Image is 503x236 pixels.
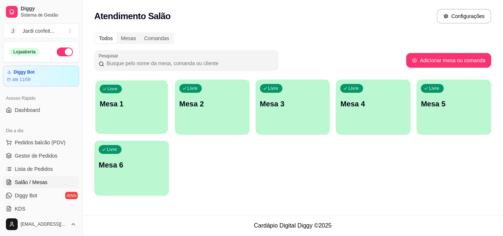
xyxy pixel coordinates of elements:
[100,99,163,109] p: Mesa 1
[179,99,245,109] p: Mesa 2
[15,139,66,146] span: Pedidos balcão (PDV)
[3,137,79,148] button: Pedidos balcão (PDV)
[95,80,168,134] button: LivreMesa 1
[416,80,491,135] button: LivreMesa 5
[3,24,79,38] button: Select a team
[3,150,79,162] a: Gestor de Pedidos
[9,27,17,35] span: J
[340,99,406,109] p: Mesa 4
[108,86,117,92] p: Livre
[94,141,169,196] button: LivreMesa 6
[99,53,121,59] label: Pesquisar
[22,27,54,35] div: Jardi confeit ...
[21,12,76,18] span: Sistema de Gestão
[421,99,487,109] p: Mesa 5
[3,92,79,104] div: Acesso Rápido
[175,80,250,135] button: LivreMesa 2
[3,104,79,116] a: Dashboard
[94,10,170,22] h2: Atendimento Salão
[3,125,79,137] div: Dia a dia
[429,85,439,91] p: Livre
[268,85,278,91] p: Livre
[3,203,79,215] a: KDS
[117,33,140,43] div: Mesas
[9,48,40,56] div: Loja aberta
[15,106,40,114] span: Dashboard
[3,176,79,188] a: Salão / Mesas
[57,47,73,56] button: Alterar Status
[99,160,165,170] p: Mesa 6
[15,205,25,212] span: KDS
[256,80,330,135] button: LivreMesa 3
[187,85,198,91] p: Livre
[3,3,79,21] a: DiggySistema de Gestão
[95,33,117,43] div: Todos
[12,77,31,82] article: até 11/09
[15,179,48,186] span: Salão / Mesas
[21,221,67,227] span: [EMAIL_ADDRESS][DOMAIN_NAME]
[437,9,491,24] button: Configurações
[3,190,79,201] a: Diggy Botnovo
[3,215,79,233] button: [EMAIL_ADDRESS][DOMAIN_NAME]
[15,152,57,159] span: Gestor de Pedidos
[15,165,53,173] span: Lista de Pedidos
[82,215,503,236] footer: Cardápio Digital Diggy © 2025
[3,66,79,87] a: Diggy Botaté 11/09
[15,192,37,199] span: Diggy Bot
[140,33,173,43] div: Comandas
[21,6,76,12] span: Diggy
[348,85,359,91] p: Livre
[104,60,274,67] input: Pesquisar
[260,99,326,109] p: Mesa 3
[107,147,117,152] p: Livre
[336,80,411,135] button: LivreMesa 4
[3,163,79,175] a: Lista de Pedidos
[14,70,35,75] article: Diggy Bot
[406,53,491,68] button: Adicionar mesa ou comanda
